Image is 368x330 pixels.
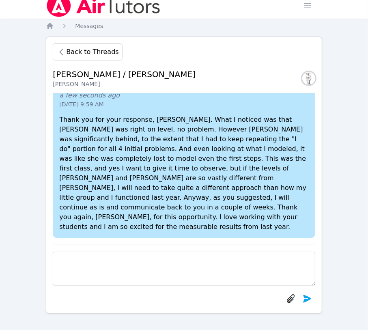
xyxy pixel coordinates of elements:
[59,115,308,232] p: Thank you for your response, [PERSON_NAME]. What I noticed was that [PERSON_NAME] was right on le...
[59,100,308,108] span: [DATE] 9:59 AM
[75,22,103,30] a: Messages
[46,22,322,30] nav: Breadcrumb
[59,91,308,100] span: a few seconds ago
[302,72,315,85] img: Joyce Law
[53,80,196,88] div: [PERSON_NAME]
[53,69,196,80] h2: [PERSON_NAME] / [PERSON_NAME]
[53,43,122,60] button: Back to Threads
[75,23,103,29] span: Messages
[66,47,118,57] span: Back to Threads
